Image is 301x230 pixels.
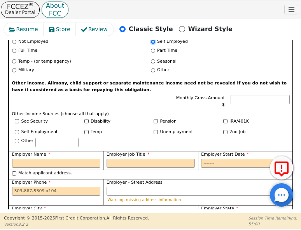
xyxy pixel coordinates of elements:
[56,25,70,33] span: Store
[248,221,297,227] p: 55:00
[91,129,102,135] label: Temp
[107,152,149,157] span: Employer Job Title
[160,129,193,135] label: Unemployment
[12,180,51,185] span: Employer Phone
[12,80,290,93] p: Other Income. Alimony, child support or separate maintenance income need not be revealed if you d...
[201,152,249,157] span: Employer Start Date
[160,118,177,125] label: Pension
[270,156,293,179] button: Report Error to FCC
[5,9,35,16] p: Dealer Portal
[229,118,249,125] label: IRA/401K
[46,4,64,8] p: About
[76,23,114,36] button: Review
[91,118,110,125] label: Disability
[107,198,289,202] p: Warning, missing address information.
[223,119,227,123] input: Y/N
[154,119,158,123] input: Y/N
[16,25,38,33] span: Resume
[84,130,89,134] input: Y/N
[201,206,238,211] span: Employer State
[12,152,51,157] span: Employer Name
[4,215,149,222] p: Copyright © 2015- 2025 First Credit Corporation.
[21,138,33,144] label: Other
[12,187,100,196] input: 303-867-5309 x104
[223,130,227,134] input: Y/N
[129,25,173,34] p: Classic Style
[21,129,58,135] label: Self Employment
[188,25,233,34] p: Wizard Style
[106,216,149,221] span: All Rights Reserved.
[107,180,163,185] span: Employer - Street Address
[157,58,177,65] label: Seasonal
[15,119,19,123] input: Y/N
[21,118,48,125] label: Soc Security
[15,130,19,134] input: Y/N
[18,58,71,65] label: Temp - (or temp agency)
[1,2,40,18] button: FCCEZ®Dealer Portal
[157,39,188,45] label: Self Employed
[88,25,108,33] span: Review
[18,67,34,74] label: Military
[18,170,72,177] label: Match applicant address.
[157,47,177,54] label: Part Time
[154,130,158,134] input: Y/N
[18,39,48,45] label: Not Employed
[201,159,289,168] input: YYYY-MM-DD
[284,5,298,15] button: Toggle navigation
[4,23,44,36] button: Resume
[229,129,245,135] label: 2nd Job
[46,12,64,16] p: FCC
[248,215,297,221] p: Session Time Remaining:
[29,2,34,7] sup: ®
[176,95,225,107] span: Monthly Gross Amount $
[157,67,169,74] label: Other
[5,4,35,9] p: FCCEZ
[84,119,89,123] input: Y/N
[18,47,37,54] label: Full Time
[12,111,290,118] p: Other Income Sources (choose all that apply)
[12,206,46,211] span: Employer City
[44,23,76,36] button: Store
[42,2,68,18] button: AboutFCC
[4,221,149,227] p: Version 3.2.2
